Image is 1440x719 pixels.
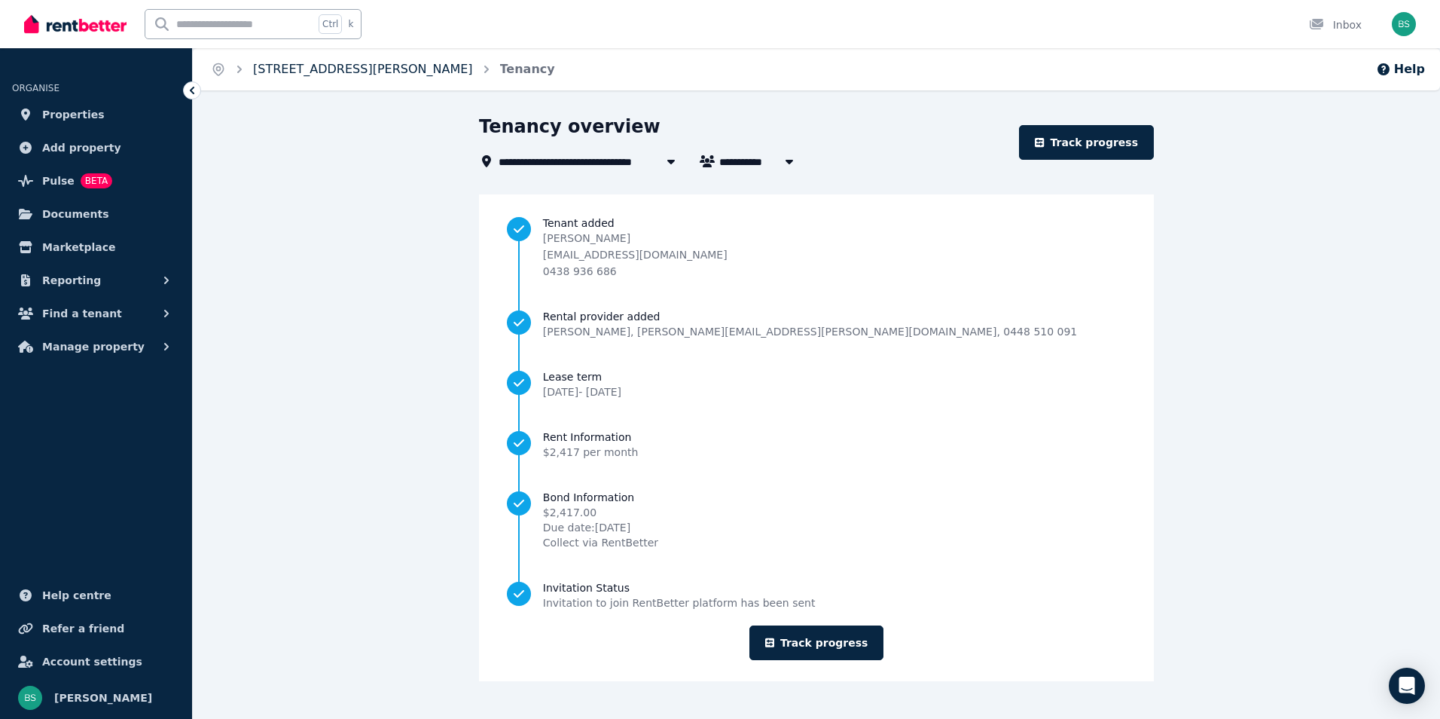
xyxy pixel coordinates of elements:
span: Tenant added [543,216,1126,231]
span: [PERSON_NAME] [54,689,152,707]
nav: Progress [507,216,1126,610]
span: Invitation to join RentBetter platform has been sent [543,595,816,610]
span: Manage property [42,338,145,356]
button: Manage property [12,332,180,362]
p: [EMAIL_ADDRESS][DOMAIN_NAME] [543,247,728,262]
a: Tenant added[PERSON_NAME][EMAIL_ADDRESS][DOMAIN_NAME]0438 936 686 [507,216,1126,279]
span: BETA [81,173,112,188]
span: Rent Information [543,430,639,445]
a: Rent Information$2,417 per month [507,430,1126,460]
a: Help centre [12,580,180,610]
a: Bond Information$2,417.00Due date:[DATE]Collect via RentBetter [507,490,1126,550]
div: Open Intercom Messenger [1389,668,1425,704]
a: Lease term[DATE]- [DATE] [507,369,1126,399]
a: Refer a friend [12,613,180,644]
a: Account settings [12,647,180,677]
span: [PERSON_NAME] , [PERSON_NAME][EMAIL_ADDRESS][PERSON_NAME][DOMAIN_NAME] , 0448 510 091 [543,324,1077,339]
nav: Breadcrumb [193,48,573,90]
span: Invitation Status [543,580,816,595]
a: Invitation StatusInvitation to join RentBetter platform has been sent [507,580,1126,610]
a: [STREET_ADDRESS][PERSON_NAME] [253,62,473,76]
div: Inbox [1309,17,1362,32]
span: Add property [42,139,121,157]
a: Track progress [1019,125,1154,160]
span: Reporting [42,271,101,289]
button: Reporting [12,265,180,295]
button: Find a tenant [12,298,180,329]
a: Rental provider added[PERSON_NAME], [PERSON_NAME][EMAIL_ADDRESS][PERSON_NAME][DOMAIN_NAME], 0448 ... [507,309,1126,339]
a: Add property [12,133,180,163]
span: 0438 936 686 [543,265,617,277]
a: PulseBETA [12,166,180,196]
span: Ctrl [319,14,342,34]
a: Track progress [749,626,884,660]
span: Help centre [42,586,111,604]
img: Benjamin Sherrin [1392,12,1416,36]
span: Bond Information [543,490,658,505]
span: Account settings [42,653,142,671]
span: Find a tenant [42,304,122,323]
h1: Tenancy overview [479,115,661,139]
img: Benjamin Sherrin [18,686,42,710]
p: [PERSON_NAME] [543,231,728,246]
span: $2,417.00 [543,505,658,520]
a: Marketplace [12,232,180,262]
span: Properties [42,106,105,124]
a: Tenancy [500,62,555,76]
span: Lease term [543,369,621,384]
span: Collect via RentBetter [543,535,658,550]
button: Help [1376,60,1425,78]
span: Due date: [DATE] [543,520,658,535]
span: Marketplace [42,238,115,256]
a: Documents [12,199,180,229]
a: Properties [12,99,180,130]
span: k [348,18,353,30]
span: Rental provider added [543,309,1077,324]
span: [DATE] - [DATE] [543,386,621,398]
span: Documents [42,205,109,223]
span: Refer a friend [42,620,124,638]
span: Pulse [42,172,75,190]
img: RentBetter [24,13,127,35]
span: ORGANISE [12,83,59,93]
span: $2,417 per month [543,446,639,458]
